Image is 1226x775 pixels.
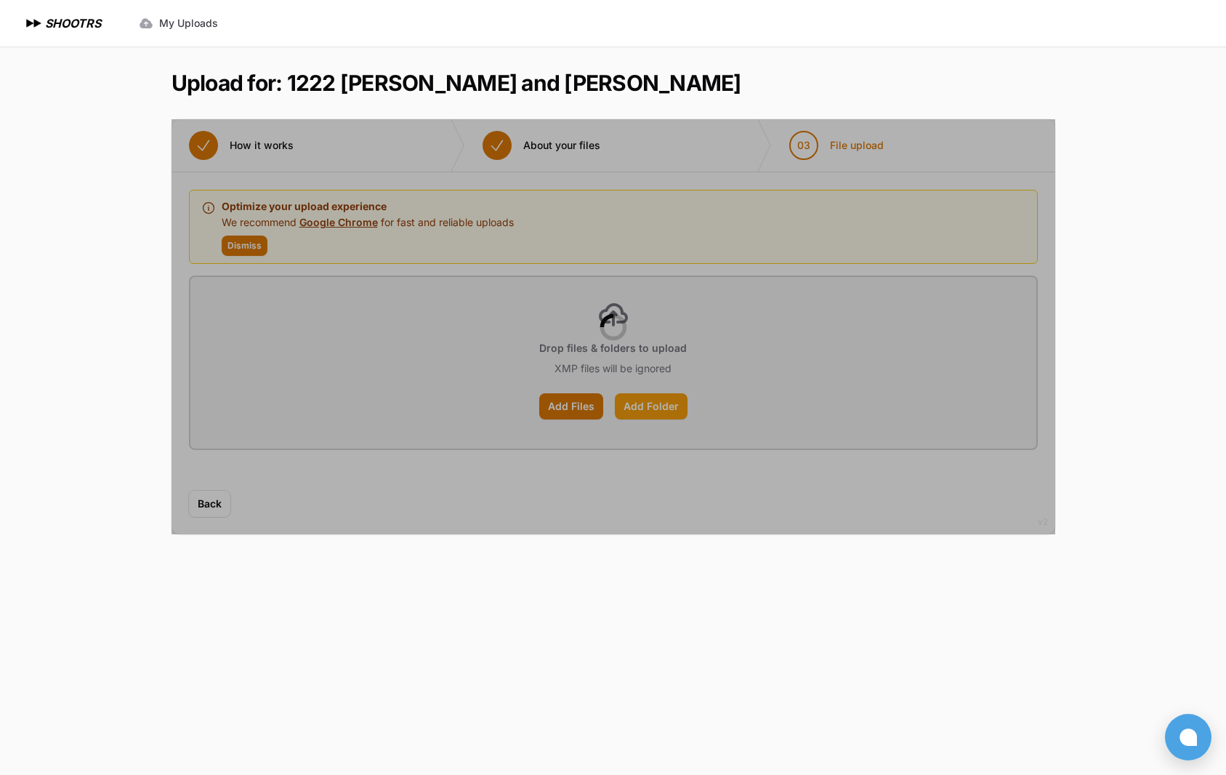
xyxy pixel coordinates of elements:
h1: Upload for: 1222 [PERSON_NAME] and [PERSON_NAME] [172,70,741,96]
h1: SHOOTRS [45,15,101,32]
button: Open chat window [1165,714,1211,760]
span: My Uploads [159,16,218,31]
a: My Uploads [130,10,227,36]
img: SHOOTRS [23,15,45,32]
a: SHOOTRS SHOOTRS [23,15,101,32]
